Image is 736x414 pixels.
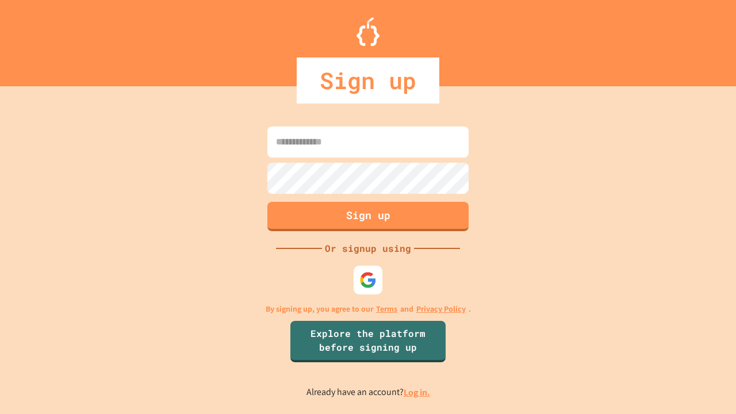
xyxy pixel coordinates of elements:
[266,303,471,315] p: By signing up, you agree to our and .
[359,271,377,289] img: google-icon.svg
[306,385,430,400] p: Already have an account?
[322,241,414,255] div: Or signup using
[297,57,439,103] div: Sign up
[416,303,466,315] a: Privacy Policy
[376,303,397,315] a: Terms
[290,321,446,362] a: Explore the platform before signing up
[267,202,469,231] button: Sign up
[404,386,430,398] a: Log in.
[356,17,379,46] img: Logo.svg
